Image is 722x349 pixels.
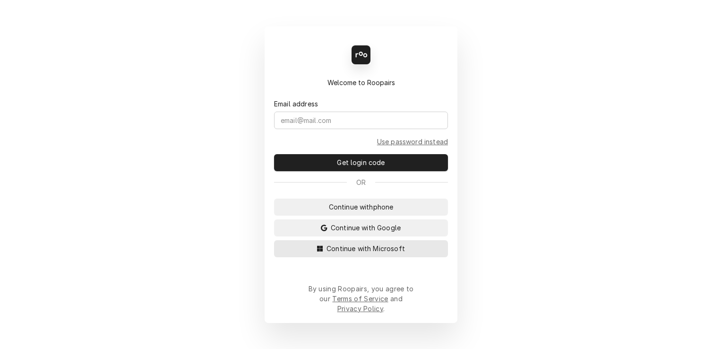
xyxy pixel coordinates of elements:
[274,199,448,216] button: Continue withphone
[274,240,448,257] button: Continue with Microsoft
[327,202,395,212] span: Continue with phone
[274,177,448,187] div: Or
[329,223,403,233] span: Continue with Google
[274,112,448,129] input: email@mail.com
[337,305,383,313] a: Privacy Policy
[332,295,388,303] a: Terms of Service
[377,137,448,147] a: Go to Email and password form
[335,157,387,167] span: Get login code
[308,284,414,314] div: By using Roopairs, you agree to our and .
[274,78,448,87] div: Welcome to Roopairs
[274,219,448,236] button: Continue with Google
[274,99,318,109] label: Email address
[274,154,448,171] button: Get login code
[325,244,407,253] span: Continue with Microsoft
